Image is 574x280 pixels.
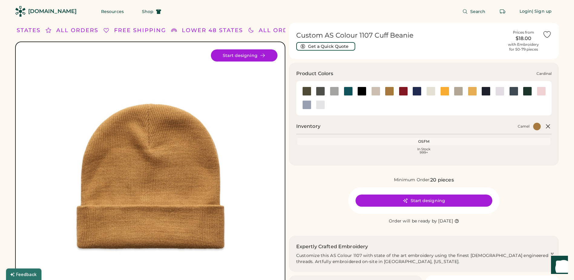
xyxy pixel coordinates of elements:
h2: Inventory [296,123,320,130]
button: Retrieve an order [497,5,509,18]
h1: Custom AS Colour 1107 Cuff Beanie [296,31,505,40]
h2: Expertly Crafted Embroidery [296,243,368,250]
button: Search [455,5,493,18]
img: Rendered Logo - Screens [15,6,26,17]
iframe: Front Chat [545,253,571,279]
button: Get a Quick Quote [296,42,355,51]
div: Customize this AS Colour 1107 with state of the art embroidery using the finest [DEMOGRAPHIC_DATA... [296,253,552,265]
div: Login [520,8,532,15]
div: Cardinal [536,71,552,76]
button: Start designing [356,195,492,207]
div: Camel [518,124,530,129]
div: ALL ORDERS [259,26,301,35]
div: LOWER 48 STATES [182,26,243,35]
button: Shop [135,5,169,18]
span: Shop [142,9,153,14]
h3: Product Colors [296,70,333,77]
div: In Stock 999+ [299,148,549,154]
div: $18.00 [508,35,539,42]
div: OSFM [299,139,549,144]
button: Start designing [211,49,277,62]
div: [DATE] [438,218,453,224]
div: with Embroidery for 50-79 pieces [508,42,539,52]
div: Minimum Order: [394,177,431,183]
div: FREE SHIPPING [114,26,166,35]
div: ALL ORDERS [56,26,98,35]
div: [DOMAIN_NAME] [28,8,77,15]
div: | Sign up [532,8,552,15]
div: Order will be ready by [389,218,437,224]
span: Search [470,9,486,14]
button: Resources [94,5,131,18]
div: 20 pieces [430,176,454,184]
div: Prices from [513,30,534,35]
